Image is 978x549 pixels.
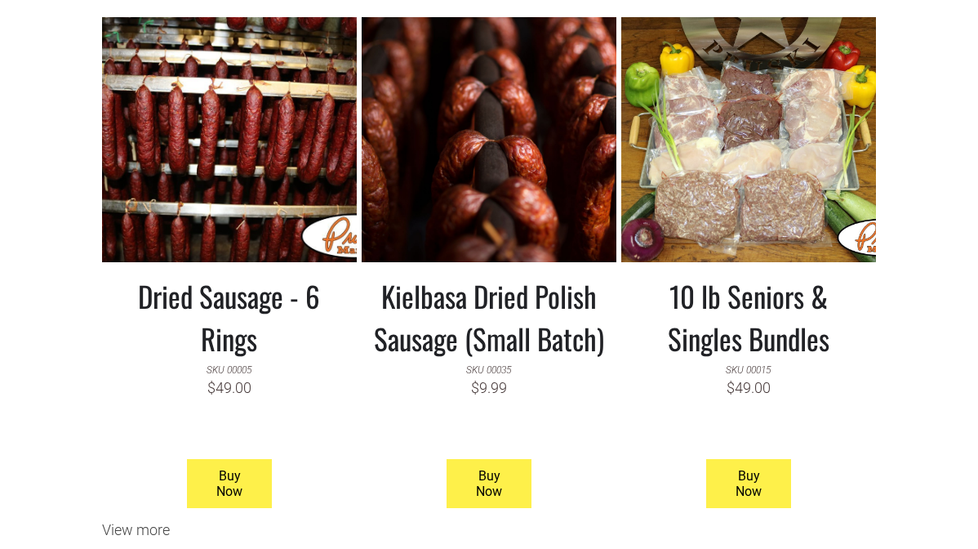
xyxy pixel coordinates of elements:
a: Buy Now [187,459,273,508]
div: SKU 00005 [207,359,251,377]
h3: Dried Sausage - 6 Rings [114,274,345,359]
h3: 10 lb Seniors & Singles Bundles [633,274,864,359]
div: $49.00 [727,377,771,396]
div: $49.00 [207,377,251,396]
span: Buy Now [708,460,789,507]
a: Buy Now [706,459,792,508]
div: View more [97,521,881,538]
div: $9.99 [471,377,507,396]
a: Dried Sausage - 6 Rings SKU 00005 $49.00 [114,262,345,451]
a: Kielbasa Dried Polish Sausage (Small Batch) SKU 00035 $9.99 [374,262,604,451]
div: SKU 00015 [726,359,771,377]
div: SKU 00035 [466,359,511,377]
a: 10 lb Seniors & Singles Bundles SKU 00015 $49.00 [633,262,864,451]
span: Buy Now [189,460,270,507]
h3: Kielbasa Dried Polish Sausage (Small Batch) [374,274,604,359]
span: Buy Now [448,460,530,507]
a: Buy Now [447,459,532,508]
